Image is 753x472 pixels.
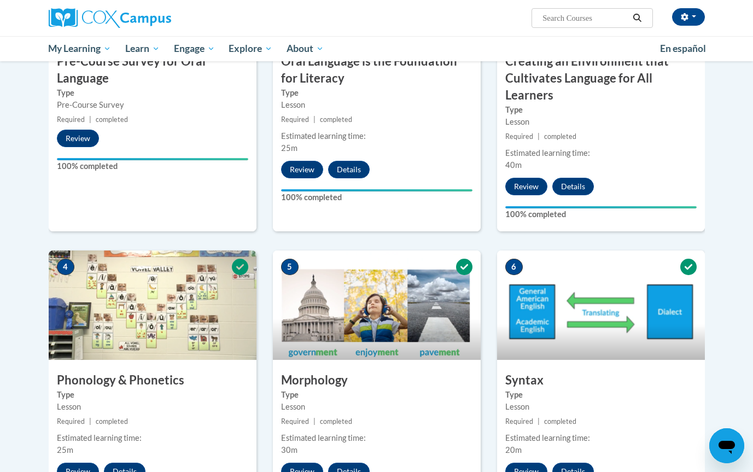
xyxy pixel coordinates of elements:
span: 30m [281,445,297,454]
div: Estimated learning time: [57,432,248,444]
label: Type [281,389,472,401]
button: Account Settings [672,8,705,26]
img: Course Image [49,250,256,360]
span: 25m [281,143,297,153]
span: 5 [281,259,299,275]
span: Required [505,417,533,426]
span: completed [320,115,352,124]
div: Your progress [281,189,472,191]
span: About [287,42,324,55]
h3: Phonology & Phonetics [49,372,256,389]
label: 100% completed [281,191,472,203]
span: | [313,417,316,426]
a: Learn [118,36,167,61]
span: | [89,417,91,426]
span: | [89,115,91,124]
button: Details [328,161,370,178]
h3: Creating an Environment that Cultivates Language for All Learners [497,53,705,103]
button: Review [281,161,323,178]
button: Review [57,130,99,147]
span: | [313,115,316,124]
div: Estimated learning time: [281,130,472,142]
div: Estimated learning time: [505,147,697,159]
a: Cox Campus [49,8,256,28]
img: Cox Campus [49,8,171,28]
span: Required [281,115,309,124]
div: Lesson [505,116,697,128]
div: Lesson [281,401,472,413]
div: Lesson [505,401,697,413]
label: 100% completed [57,160,248,172]
div: Your progress [57,158,248,160]
span: 40m [505,160,522,170]
a: Engage [167,36,222,61]
button: Details [552,178,594,195]
button: Review [505,178,547,195]
div: Lesson [57,401,248,413]
label: Type [505,389,697,401]
div: Pre-Course Survey [57,99,248,111]
span: 25m [57,445,73,454]
span: Explore [229,42,272,55]
span: completed [320,417,352,426]
span: | [538,417,540,426]
label: 100% completed [505,208,697,220]
label: Type [281,87,472,99]
label: Type [57,87,248,99]
span: 6 [505,259,523,275]
img: Course Image [497,250,705,360]
span: completed [96,417,128,426]
span: My Learning [48,42,111,55]
span: completed [544,417,576,426]
button: Search [629,11,645,25]
span: 20m [505,445,522,454]
span: Required [281,417,309,426]
a: En español [653,37,713,60]
img: Course Image [273,250,481,360]
a: About [279,36,331,61]
h3: Pre-Course Survey for Oral Language [49,53,256,87]
label: Type [57,389,248,401]
div: Lesson [281,99,472,111]
span: Required [505,132,533,141]
div: Estimated learning time: [281,432,472,444]
span: Engage [174,42,215,55]
span: Learn [125,42,160,55]
label: Type [505,104,697,116]
span: Required [57,115,85,124]
a: My Learning [42,36,119,61]
span: 4 [57,259,74,275]
span: completed [544,132,576,141]
span: | [538,132,540,141]
iframe: Button to launch messaging window [709,428,744,463]
span: completed [96,115,128,124]
h3: Syntax [497,372,705,389]
span: En español [660,43,706,54]
div: Your progress [505,206,697,208]
input: Search Courses [541,11,629,25]
h3: Oral Language is the Foundation for Literacy [273,53,481,87]
div: Estimated learning time: [505,432,697,444]
a: Explore [221,36,279,61]
span: Required [57,417,85,426]
h3: Morphology [273,372,481,389]
div: Main menu [32,36,721,61]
